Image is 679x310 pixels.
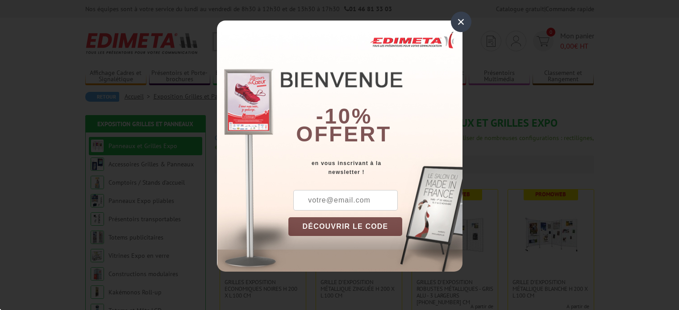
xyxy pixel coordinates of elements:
font: offert [296,122,392,146]
button: DÉCOUVRIR LE CODE [288,217,403,236]
div: en vous inscrivant à la newsletter ! [288,159,462,177]
b: -10% [316,104,372,128]
input: votre@email.com [293,190,398,211]
div: × [451,12,471,32]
